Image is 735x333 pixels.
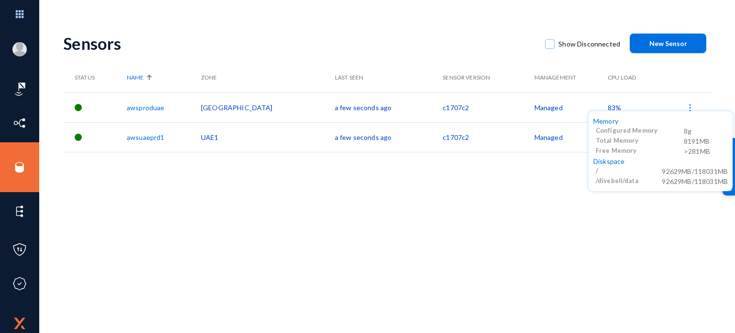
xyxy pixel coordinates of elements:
div: >281MB [684,146,728,156]
div: 92629MB/118031MB [662,176,728,186]
div: / [596,166,662,176]
div: Configured Memory [596,126,684,136]
div: Free Memory [596,146,684,156]
div: Diskspace [593,156,728,166]
div: 92629MB/118031MB [662,166,728,176]
div: 8191MB [684,136,728,146]
div: 8g [684,126,728,136]
div: Memory [593,116,728,126]
div: /divebell/data [596,176,662,186]
div: Total Memory [596,136,684,146]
